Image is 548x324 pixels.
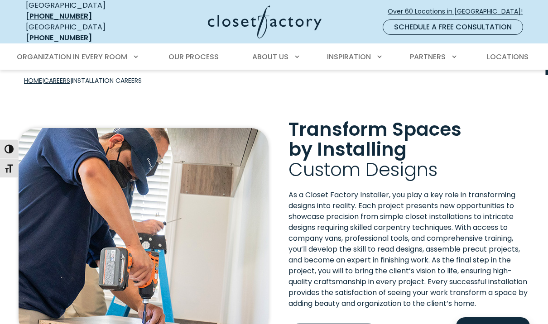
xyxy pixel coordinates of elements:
[288,116,461,142] span: Transform Spaces
[388,7,530,16] span: Over 60 Locations in [GEOGRAPHIC_DATA]!
[168,52,219,62] span: Our Process
[387,4,530,19] a: Over 60 Locations in [GEOGRAPHIC_DATA]!
[24,76,142,85] span: | |
[288,137,407,162] span: by Installing
[26,33,92,43] a: [PHONE_NUMBER]
[26,11,92,21] a: [PHONE_NUMBER]
[26,22,137,43] div: [GEOGRAPHIC_DATA]
[208,5,322,38] img: Closet Factory Logo
[383,19,523,35] a: Schedule a Free Consultation
[44,76,70,85] a: Careers
[410,52,446,62] span: Partners
[288,190,529,309] p: As a Closet Factory Installer, you play a key role in transforming designs into reality. Each pro...
[252,52,288,62] span: About Us
[288,157,437,182] span: Custom Designs
[327,52,371,62] span: Inspiration
[487,52,529,62] span: Locations
[24,76,42,85] a: Home
[17,52,127,62] span: Organization in Every Room
[10,44,538,70] nav: Primary Menu
[72,76,142,85] span: Installation Careers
